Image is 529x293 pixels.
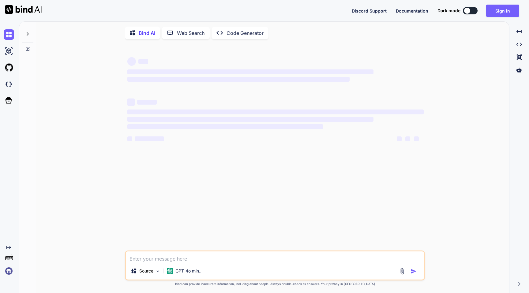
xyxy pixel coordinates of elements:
span: ‌ [127,124,323,129]
img: Pick Models [155,269,160,274]
img: attachment [399,268,406,275]
p: Bind can provide inaccurate information, including about people. Always double-check its answers.... [125,282,425,286]
p: GPT-4o min.. [175,268,201,274]
span: Documentation [396,8,428,13]
img: icon [411,268,417,274]
span: ‌ [138,59,148,64]
img: Bind AI [5,5,42,14]
img: signin [4,266,14,276]
p: Source [139,268,153,274]
button: Discord Support [352,8,387,14]
button: Documentation [396,8,428,14]
img: GPT-4o mini [167,268,173,274]
img: githubLight [4,62,14,73]
img: chat [4,29,14,40]
span: ‌ [127,77,350,82]
span: ‌ [127,98,135,106]
span: ‌ [405,136,410,141]
span: ‌ [127,136,132,141]
p: Web Search [177,29,205,37]
button: Sign in [486,5,519,17]
span: ‌ [127,69,373,74]
span: ‌ [137,100,157,105]
span: ‌ [414,136,419,141]
span: ‌ [127,117,373,122]
img: darkCloudIdeIcon [4,79,14,89]
span: ‌ [127,109,424,114]
span: ‌ [397,136,402,141]
span: Discord Support [352,8,387,13]
span: Dark mode [437,8,460,14]
span: ‌ [127,57,136,66]
p: Code Generator [227,29,264,37]
span: ‌ [135,136,164,141]
p: Bind AI [139,29,155,37]
img: ai-studio [4,46,14,56]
